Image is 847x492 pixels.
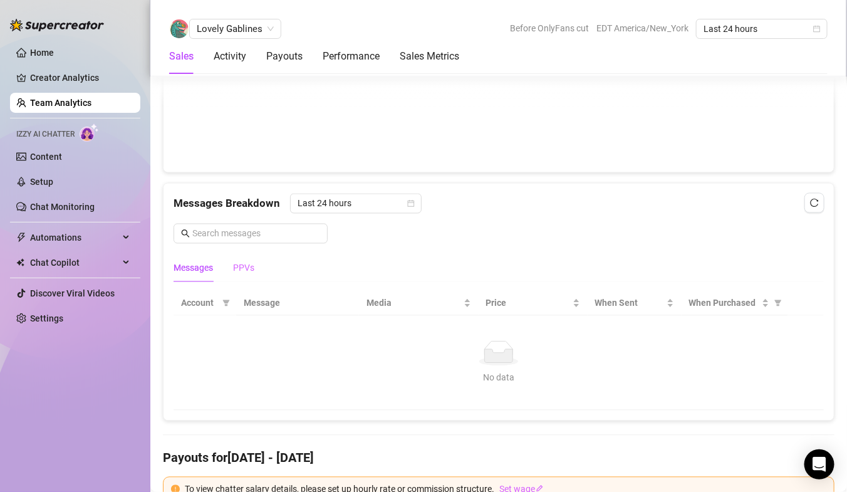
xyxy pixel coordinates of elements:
img: Chat Copilot [16,258,24,267]
div: Messages Breakdown [174,194,824,214]
div: Performance [323,49,380,64]
span: EDT America/New_York [596,19,689,38]
span: filter [772,294,784,313]
span: search [181,229,190,238]
a: Chat Monitoring [30,202,95,212]
span: Automations [30,228,119,248]
span: filter [220,294,232,313]
div: No data [186,371,811,385]
span: Last 24 hours [704,19,820,38]
a: Home [30,48,54,58]
div: Open Intercom Messenger [804,449,834,479]
a: Content [30,152,62,162]
div: Payouts [266,49,303,64]
span: filter [222,300,230,307]
span: Before OnlyFans cut [510,19,589,38]
img: AI Chatter [80,123,99,142]
a: Creator Analytics [30,68,130,88]
div: Activity [214,49,246,64]
th: Price [479,291,588,316]
span: When Purchased [689,296,759,310]
span: Izzy AI Chatter [16,128,75,140]
th: When Sent [588,291,682,316]
div: Messages [174,261,213,275]
span: Price [486,296,570,310]
span: Lovely Gablines [197,19,274,38]
img: Lovely Gablines [170,19,189,38]
span: calendar [407,200,415,207]
div: Sales [169,49,194,64]
input: Search messages [192,227,320,241]
span: reload [810,199,819,207]
img: logo-BBDzfeDw.svg [10,19,104,31]
span: filter [774,300,782,307]
a: Settings [30,313,63,323]
a: Team Analytics [30,98,91,108]
a: Discover Viral Videos [30,288,115,298]
span: thunderbolt [16,233,26,243]
th: When Purchased [682,291,788,316]
div: Sales Metrics [400,49,459,64]
div: PPVs [233,261,254,275]
a: Setup [30,177,53,187]
span: Chat Copilot [30,253,119,273]
span: When Sent [595,296,664,310]
th: Message [236,291,359,316]
span: Last 24 hours [298,194,414,213]
th: Media [359,291,479,316]
h4: Payouts for [DATE] - [DATE] [163,449,834,467]
span: calendar [813,25,821,33]
span: Media [366,296,461,310]
span: Account [181,296,217,310]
